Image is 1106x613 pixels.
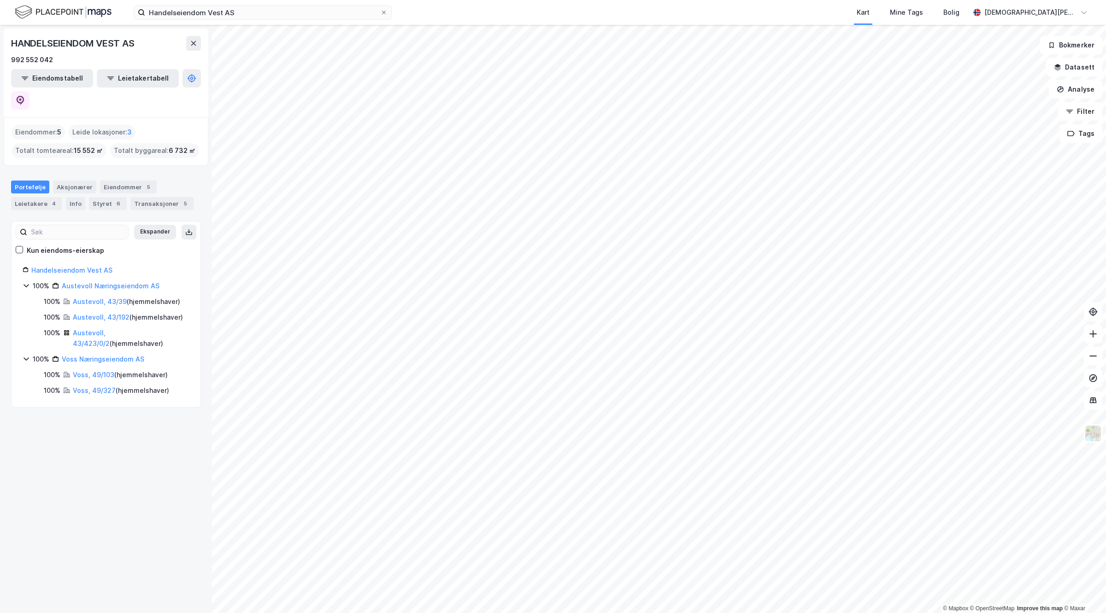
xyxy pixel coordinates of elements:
[73,369,168,380] div: ( hjemmelshaver )
[73,312,183,323] div: ( hjemmelshaver )
[73,313,129,321] a: Austevoll, 43/192
[12,143,106,158] div: Totalt tomteareal :
[11,69,93,88] button: Eiendomstabell
[44,312,60,323] div: 100%
[114,199,123,208] div: 6
[1059,124,1102,143] button: Tags
[31,266,112,274] a: Handelseiendom Vest AS
[73,298,127,305] a: Austevoll, 43/39
[44,385,60,396] div: 100%
[49,199,59,208] div: 4
[74,145,103,156] span: 15 552 ㎡
[11,54,53,65] div: 992 552 042
[1058,102,1102,121] button: Filter
[970,605,1015,612] a: OpenStreetMap
[1060,569,1106,613] iframe: Chat Widget
[1046,58,1102,76] button: Datasett
[73,385,169,396] div: ( hjemmelshaver )
[181,199,190,208] div: 5
[73,327,189,350] div: ( hjemmelshaver )
[53,181,96,193] div: Aksjonærer
[27,245,104,256] div: Kun eiendoms-eierskap
[73,371,114,379] a: Voss, 49/103
[27,225,128,239] input: Søk
[57,127,61,138] span: 5
[943,605,968,612] a: Mapbox
[984,7,1077,18] div: [DEMOGRAPHIC_DATA][PERSON_NAME]
[127,127,132,138] span: 3
[15,4,112,20] img: logo.f888ab2527a4732fd821a326f86c7f29.svg
[11,181,49,193] div: Portefølje
[62,355,144,363] a: Voss Næringseiendom AS
[134,225,176,239] button: Ekspander
[11,36,136,51] div: HANDELSEIENDOM VEST AS
[44,296,60,307] div: 100%
[44,327,60,339] div: 100%
[62,282,159,290] a: Austevoll Næringseiendom AS
[73,296,180,307] div: ( hjemmelshaver )
[1049,80,1102,99] button: Analyse
[66,197,85,210] div: Info
[1017,605,1063,612] a: Improve this map
[943,7,959,18] div: Bolig
[73,386,116,394] a: Voss, 49/327
[33,280,49,292] div: 100%
[33,354,49,365] div: 100%
[169,145,195,156] span: 6 732 ㎡
[44,369,60,380] div: 100%
[890,7,923,18] div: Mine Tags
[1084,425,1102,442] img: Z
[97,69,179,88] button: Leietakertabell
[12,125,65,140] div: Eiendommer :
[89,197,127,210] div: Styret
[73,329,110,348] a: Austevoll, 43/423/0/2
[69,125,135,140] div: Leide lokasjoner :
[144,182,153,192] div: 5
[130,197,194,210] div: Transaksjoner
[11,197,62,210] div: Leietakere
[1040,36,1102,54] button: Bokmerker
[857,7,870,18] div: Kart
[145,6,380,19] input: Søk på adresse, matrikkel, gårdeiere, leietakere eller personer
[110,143,199,158] div: Totalt byggareal :
[100,181,157,193] div: Eiendommer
